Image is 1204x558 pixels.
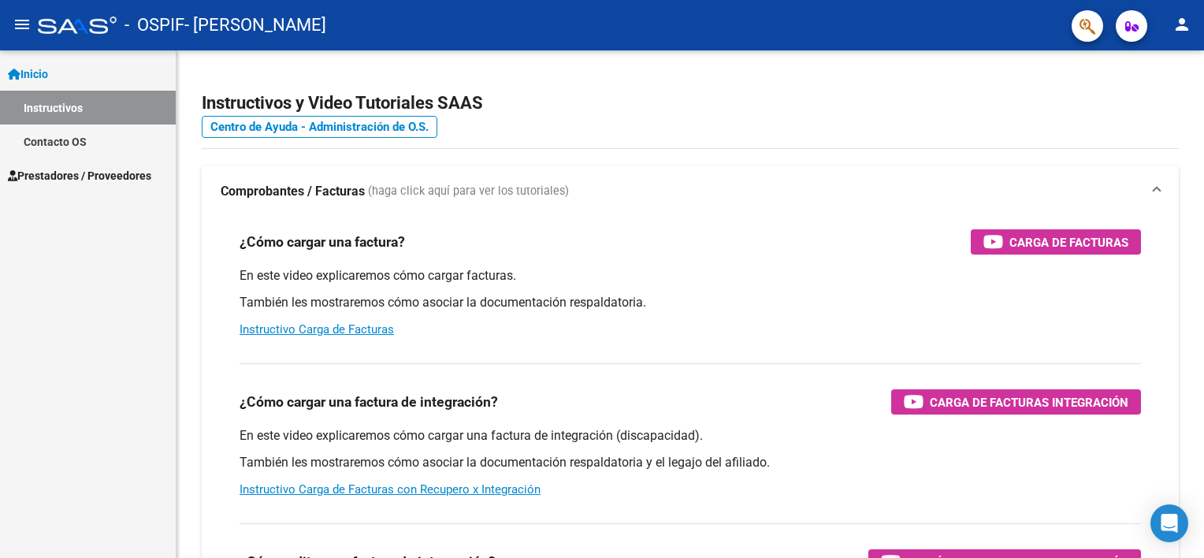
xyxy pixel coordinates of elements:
[184,8,326,43] span: - [PERSON_NAME]
[240,322,394,337] a: Instructivo Carga de Facturas
[240,267,1141,285] p: En este video explicaremos cómo cargar facturas.
[13,15,32,34] mat-icon: menu
[240,231,405,253] h3: ¿Cómo cargar una factura?
[221,183,365,200] strong: Comprobantes / Facturas
[240,294,1141,311] p: También les mostraremos cómo asociar la documentación respaldatoria.
[240,482,541,497] a: Instructivo Carga de Facturas con Recupero x Integración
[240,454,1141,471] p: También les mostraremos cómo asociar la documentación respaldatoria y el legajo del afiliado.
[8,167,151,184] span: Prestadores / Proveedores
[8,65,48,83] span: Inicio
[1150,504,1188,542] div: Open Intercom Messenger
[1009,232,1128,252] span: Carga de Facturas
[368,183,569,200] span: (haga click aquí para ver los tutoriales)
[240,427,1141,445] p: En este video explicaremos cómo cargar una factura de integración (discapacidad).
[202,166,1179,217] mat-expansion-panel-header: Comprobantes / Facturas (haga click aquí para ver los tutoriales)
[930,392,1128,412] span: Carga de Facturas Integración
[240,391,498,413] h3: ¿Cómo cargar una factura de integración?
[891,389,1141,415] button: Carga de Facturas Integración
[1172,15,1191,34] mat-icon: person
[971,229,1141,255] button: Carga de Facturas
[202,88,1179,118] h2: Instructivos y Video Tutoriales SAAS
[202,116,437,138] a: Centro de Ayuda - Administración de O.S.
[124,8,184,43] span: - OSPIF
